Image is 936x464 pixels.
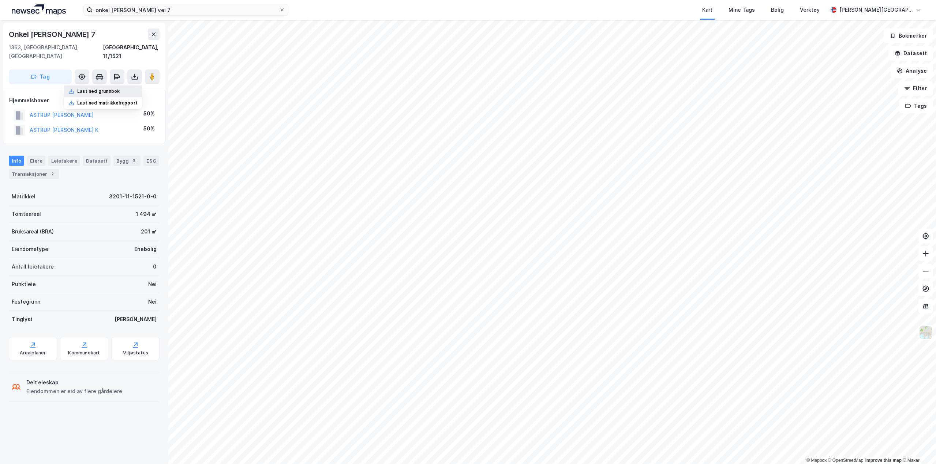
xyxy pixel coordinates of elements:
[123,350,148,356] div: Miljøstatus
[93,4,279,15] input: Søk på adresse, matrikkel, gårdeiere, leietakere eller personer
[12,262,54,271] div: Antall leietakere
[828,458,864,463] a: OpenStreetMap
[49,170,56,178] div: 2
[9,28,97,40] div: Onkel [PERSON_NAME] 7
[134,245,157,254] div: Enebolig
[702,5,712,14] div: Kart
[148,280,157,289] div: Nei
[153,262,157,271] div: 0
[115,315,157,324] div: [PERSON_NAME]
[48,156,80,166] div: Leietakere
[141,227,157,236] div: 201 ㎡
[839,5,913,14] div: [PERSON_NAME][GEOGRAPHIC_DATA]
[143,124,155,133] div: 50%
[12,280,36,289] div: Punktleie
[20,350,46,356] div: Arealplaner
[77,100,138,106] div: Last ned matrikkelrapport
[9,43,103,61] div: 1363, [GEOGRAPHIC_DATA], [GEOGRAPHIC_DATA]
[884,28,933,43] button: Bokmerker
[9,156,24,166] div: Info
[83,156,111,166] div: Datasett
[865,458,902,463] a: Improve this map
[136,210,157,218] div: 1 494 ㎡
[729,5,755,14] div: Mine Tags
[899,429,936,464] iframe: Chat Widget
[109,192,157,201] div: 3201-11-1521-0-0
[103,43,160,61] div: [GEOGRAPHIC_DATA], 11/1521
[12,315,33,324] div: Tinglyst
[9,169,59,179] div: Transaksjoner
[899,99,933,113] button: Tags
[68,350,100,356] div: Kommunekart
[26,378,122,387] div: Delt eieskap
[12,245,48,254] div: Eiendomstype
[12,4,66,15] img: logo.a4113a55bc3d86da70a041830d287a7e.svg
[806,458,827,463] a: Mapbox
[148,297,157,306] div: Nei
[12,210,41,218] div: Tomteareal
[143,109,155,118] div: 50%
[113,156,141,166] div: Bygg
[12,297,40,306] div: Festegrunn
[888,46,933,61] button: Datasett
[77,88,120,94] div: Last ned grunnbok
[771,5,784,14] div: Bolig
[143,156,159,166] div: ESG
[9,96,159,105] div: Hjemmelshaver
[27,156,45,166] div: Eiere
[9,69,72,84] button: Tag
[898,81,933,96] button: Filter
[12,227,54,236] div: Bruksareal (BRA)
[800,5,820,14] div: Verktøy
[919,326,933,339] img: Z
[12,192,35,201] div: Matrikkel
[891,64,933,78] button: Analyse
[130,157,138,164] div: 3
[26,387,122,396] div: Eiendommen er eid av flere gårdeiere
